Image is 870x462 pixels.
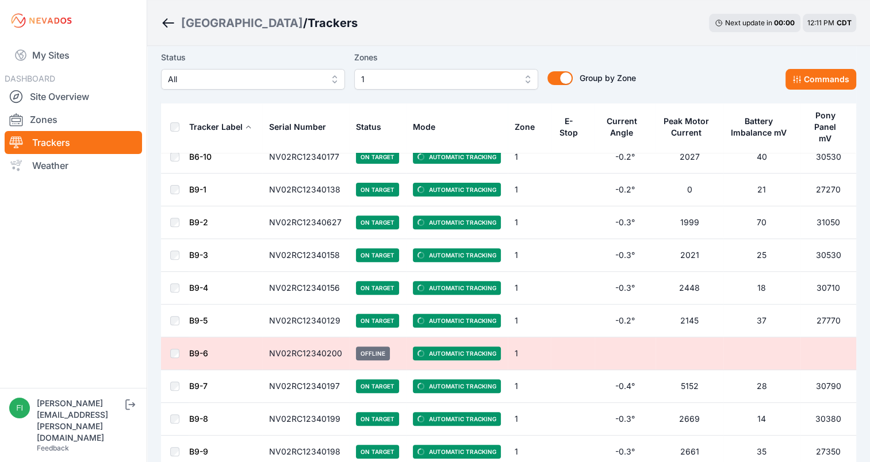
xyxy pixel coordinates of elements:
[413,379,501,393] span: Automatic Tracking
[189,283,208,292] a: B9-4
[508,305,551,337] td: 1
[800,403,856,436] td: 30380
[730,107,794,147] button: Battery Imbalance mV
[5,85,142,108] a: Site Overview
[37,444,69,452] a: Feedback
[189,152,212,161] a: B6-10
[595,403,656,436] td: -0.3°
[262,403,349,436] td: NV02RC12340199
[656,305,723,337] td: 2145
[800,174,856,206] td: 27270
[5,41,142,69] a: My Sites
[580,73,636,83] span: Group by Zone
[837,18,852,27] span: CDT
[413,281,501,295] span: Automatic Tracking
[723,206,800,239] td: 70
[595,272,656,305] td: -0.3°
[189,348,208,358] a: B9-6
[723,239,800,272] td: 25
[5,74,55,83] span: DASHBOARD
[508,141,551,174] td: 1
[595,239,656,272] td: -0.3°
[595,370,656,403] td: -0.4°
[161,8,358,38] nav: Breadcrumb
[595,305,656,337] td: -0.2°
[356,412,399,426] span: On Target
[656,206,723,239] td: 1999
[5,131,142,154] a: Trackers
[262,239,349,272] td: NV02RC12340158
[413,183,501,197] span: Automatic Tracking
[269,113,335,141] button: Serial Number
[181,15,303,31] div: [GEOGRAPHIC_DATA]
[774,18,795,28] div: 00 : 00
[723,305,800,337] td: 37
[800,239,856,272] td: 30530
[413,215,501,229] span: Automatic Tracking
[9,398,30,418] img: fidel.lopez@prim.com
[356,248,399,262] span: On Target
[723,403,800,436] td: 14
[800,206,856,239] td: 31050
[662,107,716,147] button: Peak Motor Current
[308,15,358,31] h3: Trackers
[356,346,390,360] span: Offline
[508,206,551,239] td: 1
[161,69,345,90] button: All
[558,115,580,138] div: E-Stop
[656,141,723,174] td: 2027
[508,403,551,436] td: 1
[656,370,723,403] td: 5152
[189,381,208,391] a: B9-7
[413,314,501,328] span: Automatic Tracking
[303,15,308,31] span: /
[800,370,856,403] td: 30790
[356,314,399,328] span: On Target
[656,239,723,272] td: 2021
[723,370,800,403] td: 28
[656,403,723,436] td: 2669
[413,248,501,262] span: Automatic Tracking
[413,346,501,360] span: Automatic Tracking
[413,150,501,164] span: Automatic Tracking
[723,174,800,206] td: 21
[354,51,538,64] label: Zones
[161,51,345,64] label: Status
[262,206,349,239] td: NV02RC12340627
[189,414,208,423] a: B9-8
[508,174,551,206] td: 1
[262,141,349,174] td: NV02RC12340177
[262,305,349,337] td: NV02RC12340129
[723,141,800,174] td: 40
[356,183,399,197] span: On Target
[5,108,142,131] a: Zones
[9,11,74,30] img: Nevados
[269,121,326,133] div: Serial Number
[168,72,322,86] span: All
[595,141,656,174] td: -0.2°
[800,272,856,305] td: 30710
[413,113,444,141] button: Mode
[356,150,399,164] span: On Target
[356,445,399,459] span: On Target
[189,446,208,456] a: B9-9
[508,272,551,305] td: 1
[189,250,208,260] a: B9-3
[413,121,435,133] div: Mode
[356,113,390,141] button: Status
[601,115,641,138] div: Current Angle
[725,18,772,27] span: Next update in
[730,115,787,138] div: Battery Imbalance mV
[508,239,551,272] td: 1
[413,412,501,426] span: Automatic Tracking
[508,337,551,370] td: 1
[508,370,551,403] td: 1
[189,217,208,227] a: B9-2
[807,18,834,27] span: 12:11 PM
[601,107,649,147] button: Current Angle
[356,215,399,229] span: On Target
[807,110,843,144] div: Pony Panel mV
[37,398,123,444] div: [PERSON_NAME][EMAIL_ADDRESS][PERSON_NAME][DOMAIN_NAME]
[354,69,538,90] button: 1
[723,272,800,305] td: 18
